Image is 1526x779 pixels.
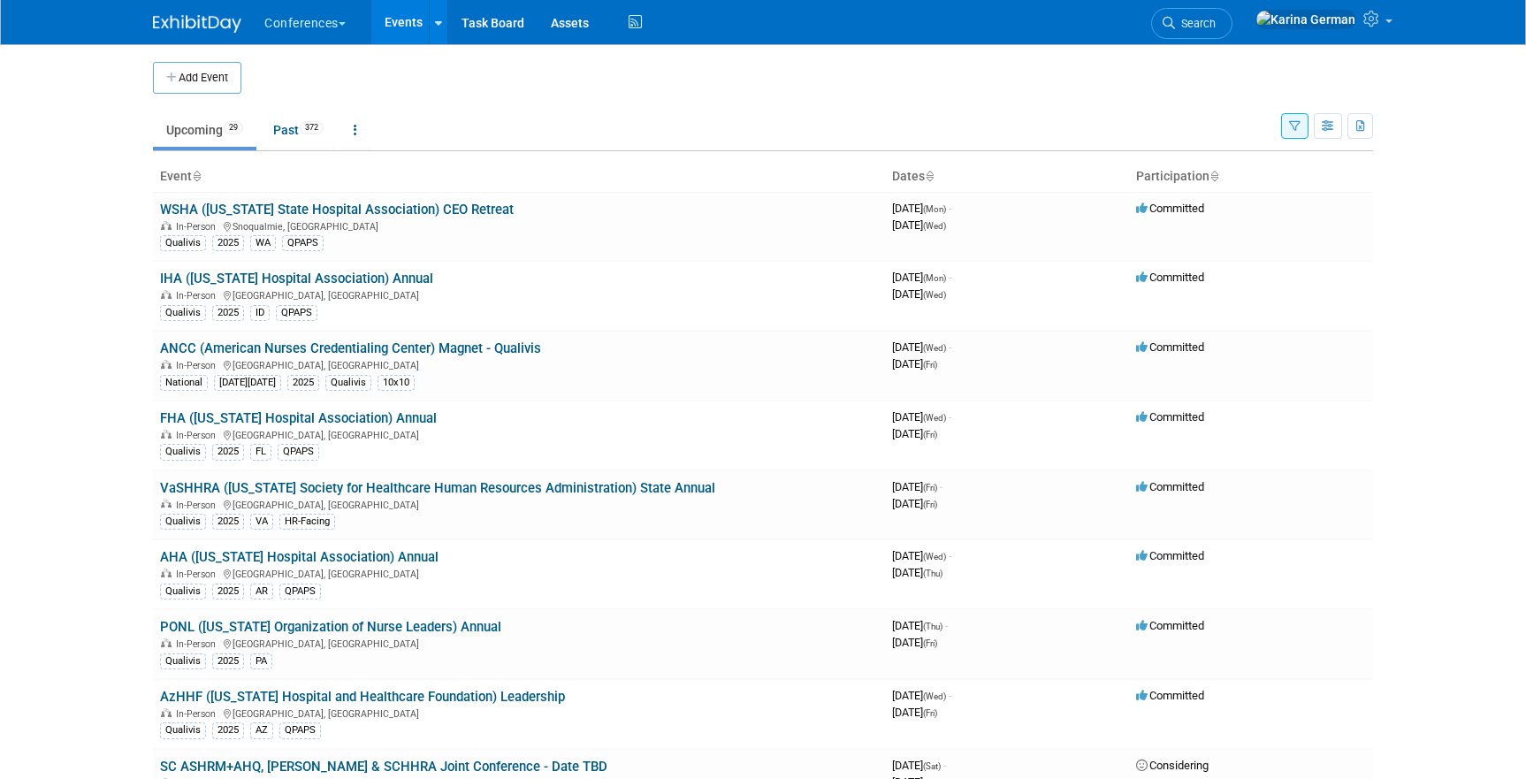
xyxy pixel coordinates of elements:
div: 2025 [212,305,244,321]
a: AHA ([US_STATE] Hospital Association) Annual [160,549,439,565]
span: (Wed) [923,552,946,561]
img: In-Person Event [161,500,172,508]
div: 10x10 [378,375,415,391]
div: [GEOGRAPHIC_DATA], [GEOGRAPHIC_DATA] [160,636,878,650]
span: (Thu) [923,569,942,578]
span: In-Person [176,500,221,511]
span: - [949,689,951,702]
span: (Wed) [923,221,946,231]
a: IHA ([US_STATE] Hospital Association) Annual [160,271,433,286]
span: (Wed) [923,290,946,300]
img: In-Person Event [161,708,172,717]
span: [DATE] [892,636,937,649]
span: - [949,340,951,354]
a: Search [1151,8,1232,39]
img: ExhibitDay [153,15,241,33]
a: AzHHF ([US_STATE] Hospital and Healthcare Foundation) Leadership [160,689,565,705]
img: In-Person Event [161,430,172,439]
span: Search [1175,17,1216,30]
div: National [160,375,208,391]
span: [DATE] [892,202,951,215]
button: Add Event [153,62,241,94]
div: QPAPS [282,235,324,251]
div: QPAPS [279,584,321,600]
div: QPAPS [278,444,319,460]
img: Karina German [1255,10,1356,29]
span: 372 [300,121,324,134]
div: WA [250,235,276,251]
span: (Fri) [923,360,937,370]
span: [DATE] [892,497,937,510]
span: [DATE] [892,480,942,493]
div: FL [250,444,271,460]
div: AZ [250,722,273,738]
div: QPAPS [279,722,321,738]
div: 2025 [212,653,244,669]
span: Committed [1136,271,1204,284]
div: VA [250,514,273,530]
span: - [949,202,951,215]
a: ANCC (American Nurses Credentialing Center) Magnet - Qualivis [160,340,541,356]
div: AR [250,584,273,600]
div: PA [250,653,272,669]
span: [DATE] [892,619,948,632]
span: - [949,271,951,284]
span: [DATE] [892,706,937,719]
span: In-Person [176,569,221,580]
span: Committed [1136,480,1204,493]
th: Event [153,162,885,192]
span: Committed [1136,689,1204,702]
img: In-Person Event [161,638,172,647]
a: Sort by Event Name [192,169,201,183]
span: In-Person [176,290,221,302]
div: 2025 [212,235,244,251]
span: Committed [1136,549,1204,562]
div: Snoqualmie, [GEOGRAPHIC_DATA] [160,218,878,233]
span: - [945,619,948,632]
span: (Sat) [923,761,941,771]
span: [DATE] [892,271,951,284]
span: [DATE] [892,357,937,370]
span: (Fri) [923,500,937,509]
div: Qualivis [160,514,206,530]
div: 2025 [212,514,244,530]
span: (Wed) [923,413,946,423]
span: [DATE] [892,549,951,562]
div: Qualivis [160,584,206,600]
div: Qualivis [325,375,371,391]
span: In-Person [176,221,221,233]
th: Dates [885,162,1129,192]
span: - [949,410,951,424]
th: Participation [1129,162,1373,192]
div: [GEOGRAPHIC_DATA], [GEOGRAPHIC_DATA] [160,706,878,720]
img: In-Person Event [161,290,172,299]
a: VaSHHRA ([US_STATE] Society for Healthcare Human Resources Administration) State Annual [160,480,715,496]
a: FHA ([US_STATE] Hospital Association) Annual [160,410,437,426]
div: 2025 [212,584,244,600]
span: [DATE] [892,287,946,301]
div: [GEOGRAPHIC_DATA], [GEOGRAPHIC_DATA] [160,357,878,371]
div: 2025 [212,444,244,460]
span: [DATE] [892,759,946,772]
span: Committed [1136,340,1204,354]
div: Qualivis [160,305,206,321]
span: (Mon) [923,273,946,283]
a: Past372 [260,113,337,147]
span: - [943,759,946,772]
div: 2025 [212,722,244,738]
div: [GEOGRAPHIC_DATA], [GEOGRAPHIC_DATA] [160,427,878,441]
span: Considering [1136,759,1209,772]
div: [GEOGRAPHIC_DATA], [GEOGRAPHIC_DATA] [160,287,878,302]
div: Qualivis [160,653,206,669]
span: (Wed) [923,343,946,353]
span: - [940,480,942,493]
span: In-Person [176,360,221,371]
div: ID [250,305,270,321]
a: PONL ([US_STATE] Organization of Nurse Leaders) Annual [160,619,501,635]
div: 2025 [287,375,319,391]
a: WSHA ([US_STATE] State Hospital Association) CEO Retreat [160,202,514,218]
span: In-Person [176,708,221,720]
span: Committed [1136,619,1204,632]
div: QPAPS [276,305,317,321]
div: HR-Facing [279,514,335,530]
